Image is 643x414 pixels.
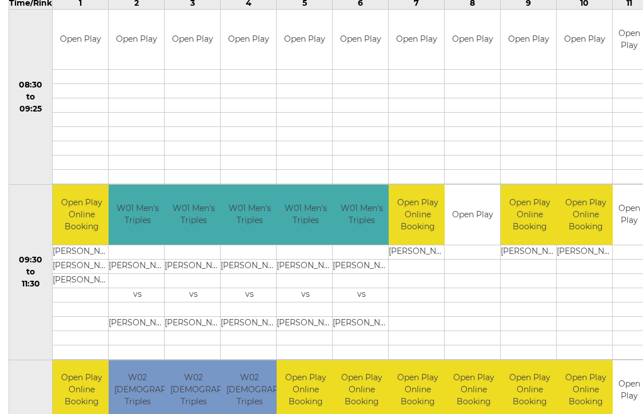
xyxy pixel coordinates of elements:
[277,185,334,245] td: W01 Men's Triples
[277,259,334,273] td: [PERSON_NAME]
[221,10,276,70] td: Open Play
[445,10,500,70] td: Open Play
[165,316,222,331] td: [PERSON_NAME]
[53,273,110,288] td: [PERSON_NAME]
[53,259,110,273] td: [PERSON_NAME]
[389,10,444,70] td: Open Play
[501,245,558,259] td: [PERSON_NAME]
[109,185,166,245] td: W01 Men's Triples
[277,316,334,331] td: [PERSON_NAME]
[165,185,222,245] td: W01 Men's Triples
[277,10,332,70] td: Open Play
[277,288,334,302] td: vs
[53,245,110,259] td: [PERSON_NAME]
[389,245,446,259] td: [PERSON_NAME]
[557,10,612,70] td: Open Play
[389,185,446,245] td: Open Play Online Booking
[501,10,556,70] td: Open Play
[221,185,278,245] td: W01 Men's Triples
[165,288,222,302] td: vs
[109,316,166,331] td: [PERSON_NAME]
[333,10,388,70] td: Open Play
[557,185,614,245] td: Open Play Online Booking
[53,10,108,70] td: Open Play
[221,288,278,302] td: vs
[9,185,53,360] td: 09:30 to 11:30
[557,245,614,259] td: [PERSON_NAME]
[445,185,500,245] td: Open Play
[501,185,558,245] td: Open Play Online Booking
[165,259,222,273] td: [PERSON_NAME]
[333,316,390,331] td: [PERSON_NAME]
[165,10,220,70] td: Open Play
[109,10,164,70] td: Open Play
[53,185,110,245] td: Open Play Online Booking
[333,288,390,302] td: vs
[109,259,166,273] td: [PERSON_NAME]
[221,316,278,331] td: [PERSON_NAME]
[9,9,53,185] td: 08:30 to 09:25
[333,259,390,273] td: [PERSON_NAME]
[221,259,278,273] td: [PERSON_NAME]
[109,288,166,302] td: vs
[333,185,390,245] td: W01 Men's Triples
